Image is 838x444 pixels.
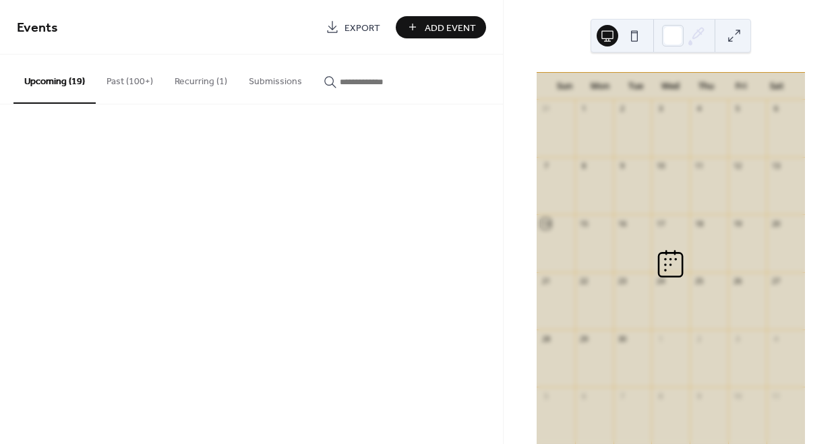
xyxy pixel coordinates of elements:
[618,218,628,228] div: 16
[238,55,313,102] button: Submissions
[396,16,486,38] button: Add Event
[541,218,551,228] div: 14
[425,21,476,35] span: Add Event
[732,334,742,344] div: 3
[345,21,380,35] span: Export
[688,73,723,100] div: Thu
[96,55,164,102] button: Past (100+)
[732,391,742,401] div: 10
[164,55,238,102] button: Recurring (1)
[653,73,688,100] div: Wed
[694,218,704,228] div: 18
[723,73,758,100] div: Fri
[655,218,665,228] div: 17
[618,161,628,171] div: 9
[579,161,589,171] div: 8
[771,276,781,286] div: 27
[579,334,589,344] div: 29
[541,391,551,401] div: 5
[771,161,781,171] div: 13
[655,104,665,114] div: 3
[655,391,665,401] div: 8
[732,218,742,228] div: 19
[732,104,742,114] div: 5
[655,276,665,286] div: 24
[579,218,589,228] div: 15
[579,391,589,401] div: 6
[541,334,551,344] div: 28
[771,334,781,344] div: 4
[618,73,653,100] div: Tue
[618,334,628,344] div: 30
[732,276,742,286] div: 26
[547,73,582,100] div: Sun
[618,104,628,114] div: 2
[618,276,628,286] div: 23
[771,391,781,401] div: 11
[618,391,628,401] div: 7
[771,218,781,228] div: 20
[694,391,704,401] div: 9
[17,15,58,41] span: Events
[694,334,704,344] div: 2
[759,73,794,100] div: Sat
[541,276,551,286] div: 21
[579,276,589,286] div: 22
[694,276,704,286] div: 25
[694,104,704,114] div: 4
[579,104,589,114] div: 1
[13,55,96,104] button: Upcoming (19)
[694,161,704,171] div: 11
[541,161,551,171] div: 7
[582,73,618,100] div: Mon
[771,104,781,114] div: 6
[732,161,742,171] div: 12
[316,16,390,38] a: Export
[655,161,665,171] div: 10
[655,334,665,344] div: 1
[541,104,551,114] div: 31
